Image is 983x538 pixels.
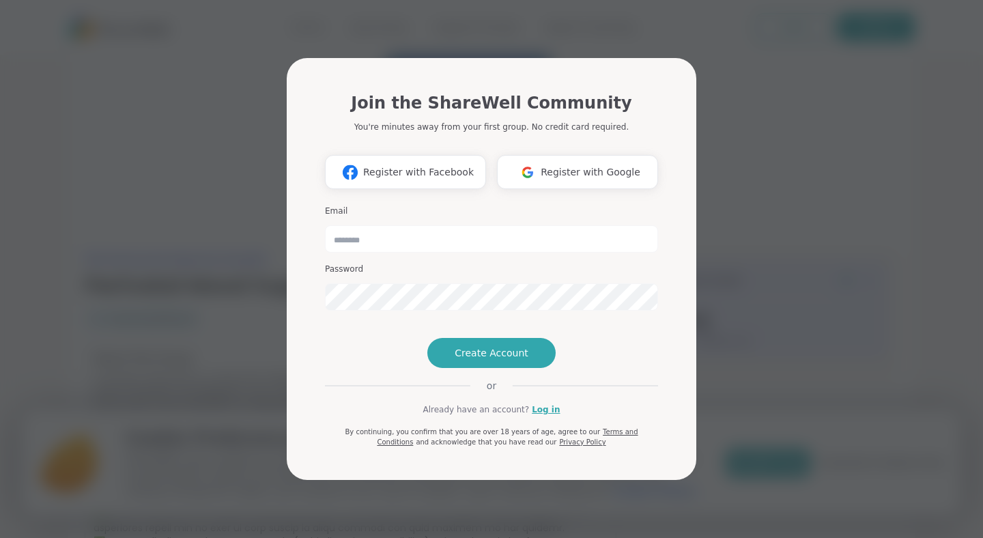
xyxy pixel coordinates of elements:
[354,121,629,133] p: You're minutes away from your first group. No credit card required.
[416,438,556,446] span: and acknowledge that you have read our
[541,165,640,180] span: Register with Google
[337,160,363,185] img: ShareWell Logomark
[427,338,556,368] button: Create Account
[470,379,513,393] span: or
[325,264,658,275] h3: Password
[325,155,486,189] button: Register with Facebook
[377,428,638,446] a: Terms and Conditions
[325,206,658,217] h3: Email
[497,155,658,189] button: Register with Google
[363,165,474,180] span: Register with Facebook
[559,438,606,446] a: Privacy Policy
[532,403,560,416] a: Log in
[455,346,528,360] span: Create Account
[515,160,541,185] img: ShareWell Logomark
[345,428,600,436] span: By continuing, you confirm that you are over 18 years of age, agree to our
[351,91,631,115] h1: Join the ShareWell Community
[423,403,529,416] span: Already have an account?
